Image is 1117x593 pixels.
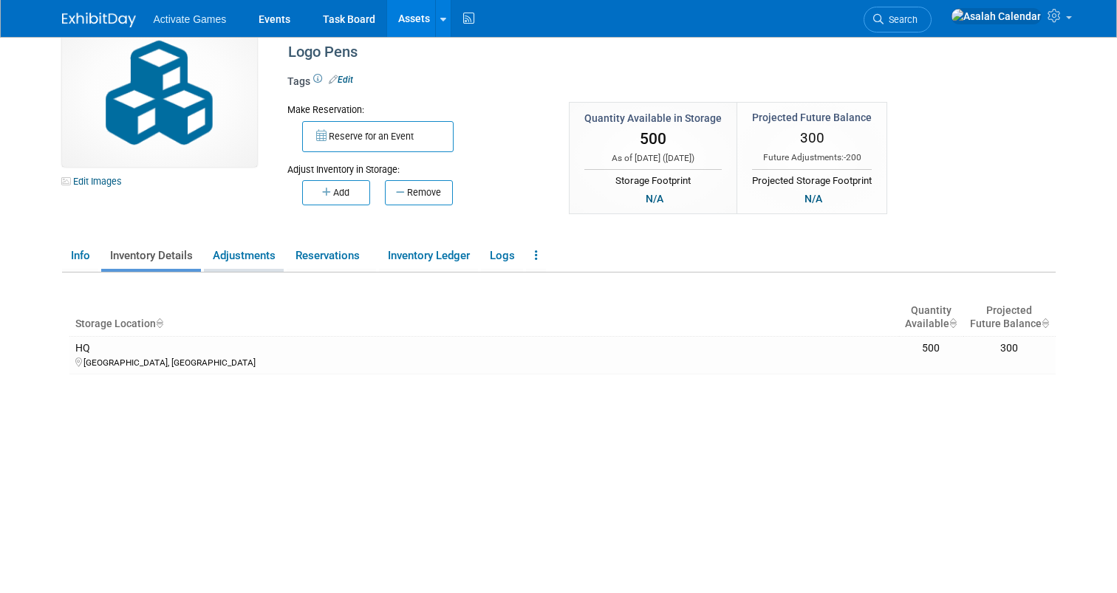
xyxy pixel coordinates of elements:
[287,74,943,99] div: Tags
[884,14,918,25] span: Search
[204,243,284,269] a: Adjustments
[62,243,98,269] a: Info
[287,102,547,117] div: Make Reservation:
[800,129,824,146] span: 300
[864,7,932,32] a: Search
[302,121,454,152] button: Reserve for an Event
[969,342,1050,355] div: 300
[283,39,943,66] div: Logo Pens
[844,152,861,162] span: -200
[800,191,827,207] div: N/A
[75,355,893,369] div: [GEOGRAPHIC_DATA], [GEOGRAPHIC_DATA]
[385,180,453,205] button: Remove
[951,8,1042,24] img: Asalah Calendar
[752,110,872,125] div: Projected Future Balance
[302,180,370,205] button: Add
[379,243,478,269] a: Inventory Ledger
[287,152,547,176] div: Adjust Inventory in Storage:
[752,169,872,188] div: Projected Storage Footprint
[584,152,722,165] div: As of [DATE] ( )
[481,243,523,269] a: Logs
[666,153,691,163] span: [DATE]
[640,130,666,148] span: 500
[752,151,872,164] div: Future Adjustments:
[69,298,899,337] th: Storage Location : activate to sort column ascending
[329,75,353,85] a: Edit
[62,19,257,167] img: Collateral-Icon-2.png
[62,172,128,191] a: Edit Images
[101,243,201,269] a: Inventory Details
[62,13,136,27] img: ExhibitDay
[963,298,1056,337] th: Projected Future Balance : activate to sort column ascending
[75,342,893,355] div: HQ
[287,243,376,269] a: Reservations
[641,191,668,207] div: N/A
[584,111,722,126] div: Quantity Available in Storage
[899,298,963,337] th: Quantity Available : activate to sort column ascending
[584,169,722,188] div: Storage Footprint
[154,13,227,25] span: Activate Games
[905,342,957,355] div: 500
